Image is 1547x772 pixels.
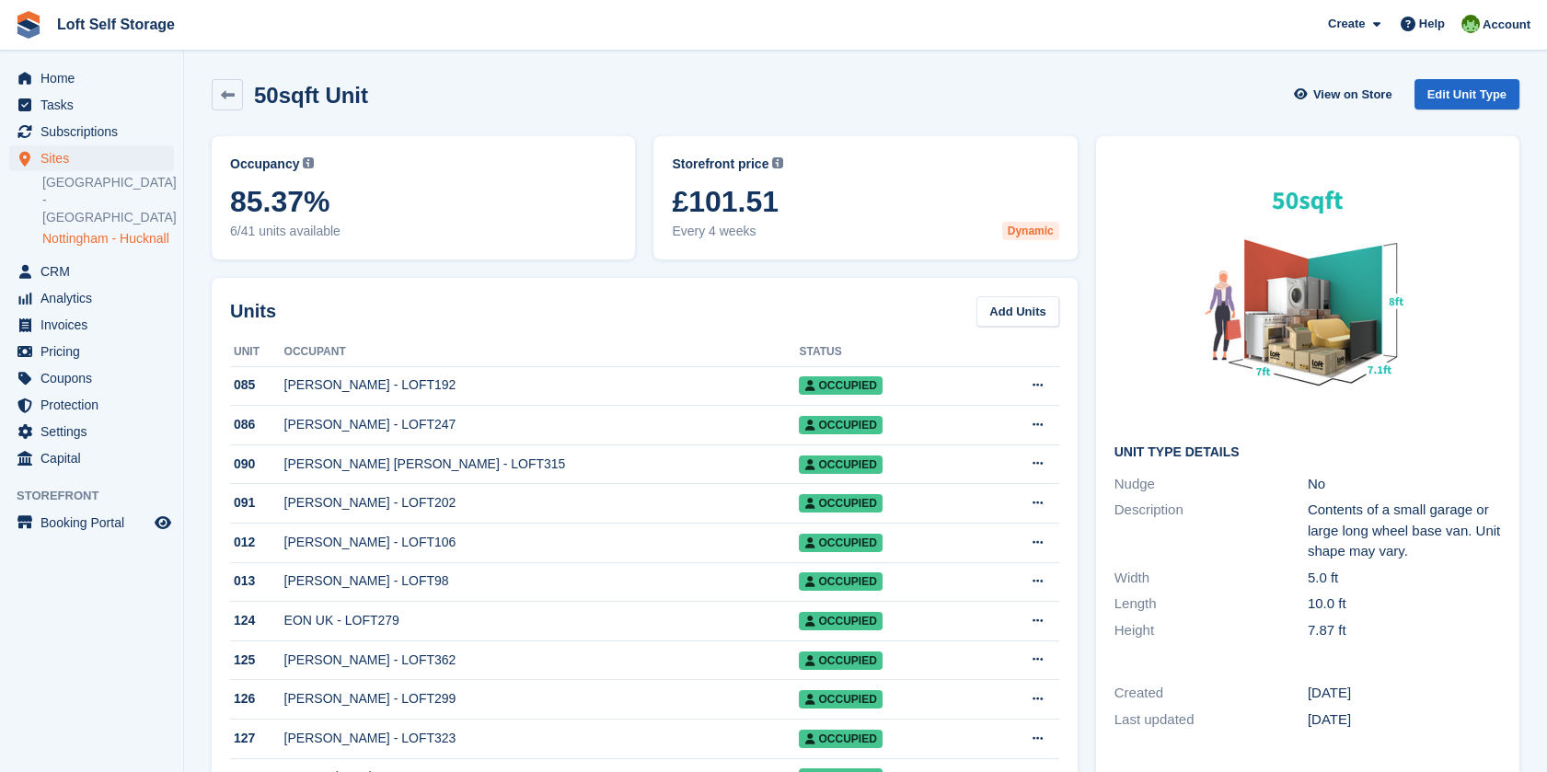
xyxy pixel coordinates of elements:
[284,455,800,474] div: [PERSON_NAME] [PERSON_NAME] - LOFT315
[40,510,151,536] span: Booking Portal
[17,487,183,505] span: Storefront
[42,230,174,248] a: Nottingham - Hucknall
[9,285,174,311] a: menu
[50,9,182,40] a: Loft Self Storage
[799,376,882,395] span: Occupied
[1292,79,1400,109] a: View on Store
[799,572,882,591] span: Occupied
[284,493,800,513] div: [PERSON_NAME] - LOFT202
[40,119,151,144] span: Subscriptions
[1114,500,1308,562] div: Description
[772,157,783,168] img: icon-info-grey-7440780725fd019a000dd9b08b2336e03edf1995a4989e88bcd33f0948082b44.svg
[1308,709,1501,731] div: [DATE]
[40,65,151,91] span: Home
[40,92,151,118] span: Tasks
[9,365,174,391] a: menu
[15,11,42,39] img: stora-icon-8386f47178a22dfd0bd8f6a31ec36ba5ce8667c1dd55bd0f319d3a0aa187defe.svg
[672,155,768,174] span: Storefront price
[9,419,174,444] a: menu
[9,145,174,171] a: menu
[9,392,174,418] a: menu
[230,493,284,513] div: 091
[1114,593,1308,615] div: Length
[230,455,284,474] div: 090
[40,392,151,418] span: Protection
[230,297,276,325] h2: Units
[230,375,284,395] div: 085
[799,534,882,552] span: Occupied
[40,445,151,471] span: Capital
[230,415,284,434] div: 086
[40,285,151,311] span: Analytics
[1461,15,1480,33] img: James Johnson
[230,533,284,552] div: 012
[799,612,882,630] span: Occupied
[40,145,151,171] span: Sites
[9,510,174,536] a: menu
[1308,593,1501,615] div: 10.0 ft
[976,296,1058,327] a: Add Units
[799,338,987,367] th: Status
[230,651,284,670] div: 125
[1170,155,1446,431] img: 50sqft-units.jpg
[9,92,174,118] a: menu
[284,611,800,630] div: EON UK - LOFT279
[40,312,151,338] span: Invoices
[284,533,800,552] div: [PERSON_NAME] - LOFT106
[230,729,284,748] div: 127
[40,339,151,364] span: Pricing
[1308,500,1501,562] div: Contents of a small garage or large long wheel base van. Unit shape may vary.
[799,690,882,709] span: Occupied
[1328,15,1365,33] span: Create
[1114,709,1308,731] div: Last updated
[1308,620,1501,641] div: 7.87 ft
[1114,445,1501,460] h2: Unit Type details
[303,157,314,168] img: icon-info-grey-7440780725fd019a000dd9b08b2336e03edf1995a4989e88bcd33f0948082b44.svg
[230,571,284,591] div: 013
[230,611,284,630] div: 124
[284,415,800,434] div: [PERSON_NAME] - LOFT247
[42,174,174,226] a: [GEOGRAPHIC_DATA] - [GEOGRAPHIC_DATA]
[1002,222,1059,240] div: Dynamic
[1308,474,1501,495] div: No
[284,689,800,709] div: [PERSON_NAME] - LOFT299
[1114,568,1308,589] div: Width
[1308,683,1501,704] div: [DATE]
[230,185,617,218] span: 85.37%
[1114,683,1308,704] div: Created
[799,455,882,474] span: Occupied
[799,494,882,513] span: Occupied
[40,365,151,391] span: Coupons
[9,339,174,364] a: menu
[9,259,174,284] a: menu
[9,312,174,338] a: menu
[284,729,800,748] div: [PERSON_NAME] - LOFT323
[254,83,368,108] h2: 50sqft Unit
[230,689,284,709] div: 126
[1414,79,1519,109] a: Edit Unit Type
[230,338,284,367] th: Unit
[230,222,617,241] span: 6/41 units available
[9,65,174,91] a: menu
[230,155,299,174] span: Occupancy
[1114,474,1308,495] div: Nudge
[284,375,800,395] div: [PERSON_NAME] - LOFT192
[799,416,882,434] span: Occupied
[1308,568,1501,589] div: 5.0 ft
[672,185,1058,218] span: £101.51
[284,571,800,591] div: [PERSON_NAME] - LOFT98
[9,445,174,471] a: menu
[1313,86,1392,104] span: View on Store
[1483,16,1530,34] span: Account
[1419,15,1445,33] span: Help
[1114,620,1308,641] div: Height
[672,222,1058,241] span: Every 4 weeks
[152,512,174,534] a: Preview store
[9,119,174,144] a: menu
[40,419,151,444] span: Settings
[284,338,800,367] th: Occupant
[284,651,800,670] div: [PERSON_NAME] - LOFT362
[799,651,882,670] span: Occupied
[40,259,151,284] span: CRM
[799,730,882,748] span: Occupied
